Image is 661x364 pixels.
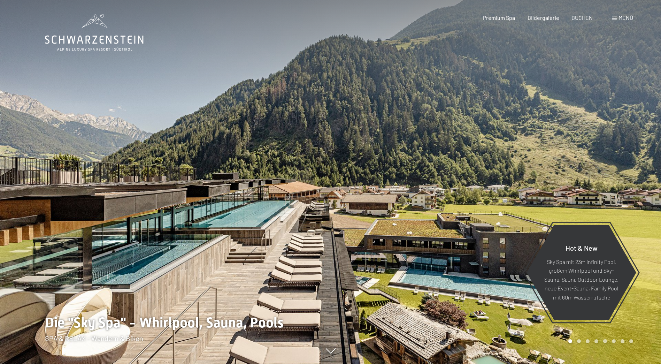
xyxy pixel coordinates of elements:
div: Carousel Page 8 [629,339,633,343]
div: Carousel Pagination [566,339,633,343]
div: Carousel Page 1 (Current Slide) [568,339,572,343]
a: Hot & New Sky Spa mit 23m Infinity Pool, großem Whirlpool und Sky-Sauna, Sauna Outdoor Lounge, ne... [526,225,637,320]
a: Bildergalerie [528,14,559,21]
a: BUCHEN [571,14,593,21]
a: Premium Spa [483,14,515,21]
div: Carousel Page 2 [577,339,581,343]
div: Carousel Page 4 [594,339,598,343]
p: Sky Spa mit 23m Infinity Pool, großem Whirlpool und Sky-Sauna, Sauna Outdoor Lounge, neue Event-S... [544,257,619,302]
div: Carousel Page 6 [612,339,616,343]
span: Hot & New [566,243,598,252]
div: Carousel Page 5 [603,339,607,343]
span: Menü [618,14,633,21]
div: Carousel Page 7 [621,339,624,343]
div: Carousel Page 3 [586,339,590,343]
